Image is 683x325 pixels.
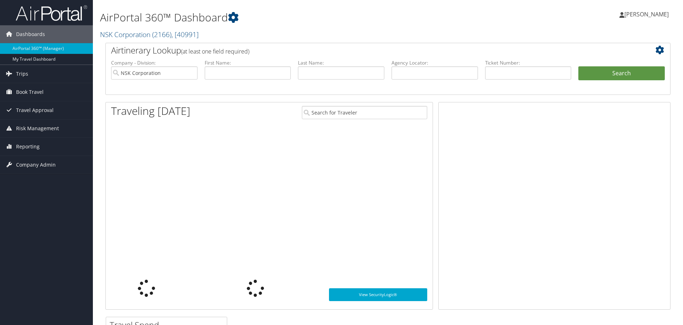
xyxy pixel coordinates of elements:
[152,30,171,39] span: ( 2166 )
[111,44,618,56] h2: Airtinerary Lookup
[16,25,45,43] span: Dashboards
[16,83,44,101] span: Book Travel
[16,101,54,119] span: Travel Approval
[16,65,28,83] span: Trips
[16,138,40,156] span: Reporting
[111,103,190,118] h1: Traveling [DATE]
[329,288,427,301] a: View SecurityLogic®
[578,66,665,81] button: Search
[298,59,384,66] label: Last Name:
[100,10,484,25] h1: AirPortal 360™ Dashboard
[171,30,199,39] span: , [ 40991 ]
[111,59,198,66] label: Company - Division:
[485,59,572,66] label: Ticket Number:
[100,30,199,39] a: NSK Corporation
[302,106,427,119] input: Search for Traveler
[16,156,56,174] span: Company Admin
[16,120,59,137] span: Risk Management
[205,59,291,66] label: First Name:
[181,47,249,55] span: (at least one field required)
[619,4,676,25] a: [PERSON_NAME]
[624,10,669,18] span: [PERSON_NAME]
[16,5,87,21] img: airportal-logo.png
[392,59,478,66] label: Agency Locator:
